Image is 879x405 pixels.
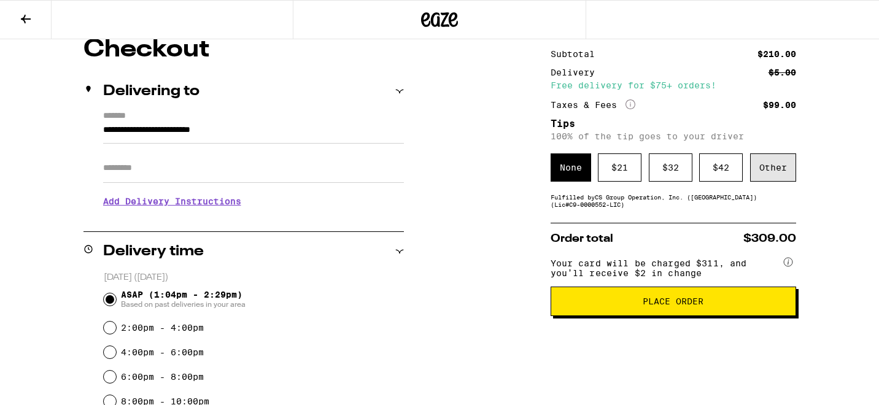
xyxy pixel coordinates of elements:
[551,254,781,278] span: Your card will be charged $311, and you’ll receive $2 in change
[551,131,796,141] p: 100% of the tip goes to your driver
[551,119,796,129] h5: Tips
[649,153,692,182] div: $ 32
[598,153,641,182] div: $ 21
[121,347,204,357] label: 4:00pm - 6:00pm
[121,290,246,309] span: ASAP (1:04pm - 2:29pm)
[103,244,204,259] h2: Delivery time
[551,193,796,208] div: Fulfilled by CS Group Operation, Inc. ([GEOGRAPHIC_DATA]) (Lic# C9-0000552-LIC )
[551,287,796,316] button: Place Order
[743,233,796,244] span: $309.00
[551,68,603,77] div: Delivery
[103,215,404,225] p: We'll contact you at [PHONE_NUMBER] when we arrive
[757,50,796,58] div: $210.00
[103,84,199,99] h2: Delivering to
[769,68,796,77] div: $5.00
[551,81,796,90] div: Free delivery for $75+ orders!
[551,233,613,244] span: Order total
[121,323,204,333] label: 2:00pm - 4:00pm
[551,99,635,110] div: Taxes & Fees
[83,37,404,62] h1: Checkout
[121,299,246,309] span: Based on past deliveries in your area
[763,101,796,109] div: $99.00
[551,153,591,182] div: None
[551,50,603,58] div: Subtotal
[103,187,404,215] h3: Add Delivery Instructions
[121,372,204,382] label: 6:00pm - 8:00pm
[7,9,88,18] span: Hi. Need any help?
[750,153,796,182] div: Other
[643,297,703,306] span: Place Order
[699,153,743,182] div: $ 42
[104,272,404,283] p: [DATE] ([DATE])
